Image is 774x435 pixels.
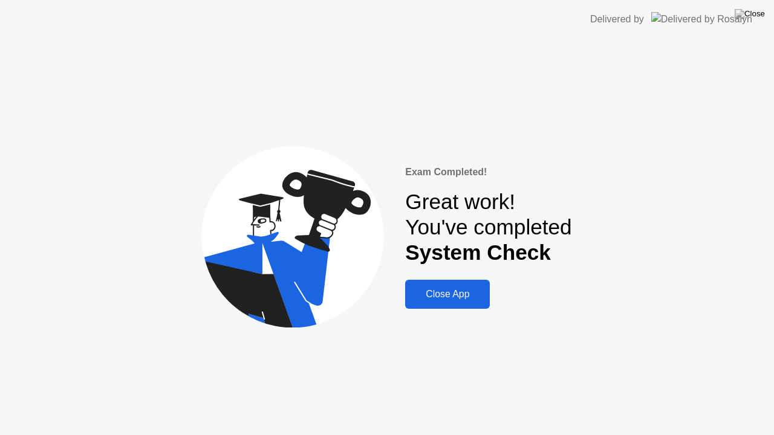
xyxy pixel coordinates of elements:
div: Delivered by [590,12,644,27]
b: System Check [405,240,551,264]
img: Delivered by Rosalyn [651,12,752,26]
div: Great work! You've completed [405,189,571,266]
button: Close App [405,280,490,309]
div: Exam Completed! [405,165,571,179]
div: Close App [409,289,486,300]
img: Close [735,9,765,19]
